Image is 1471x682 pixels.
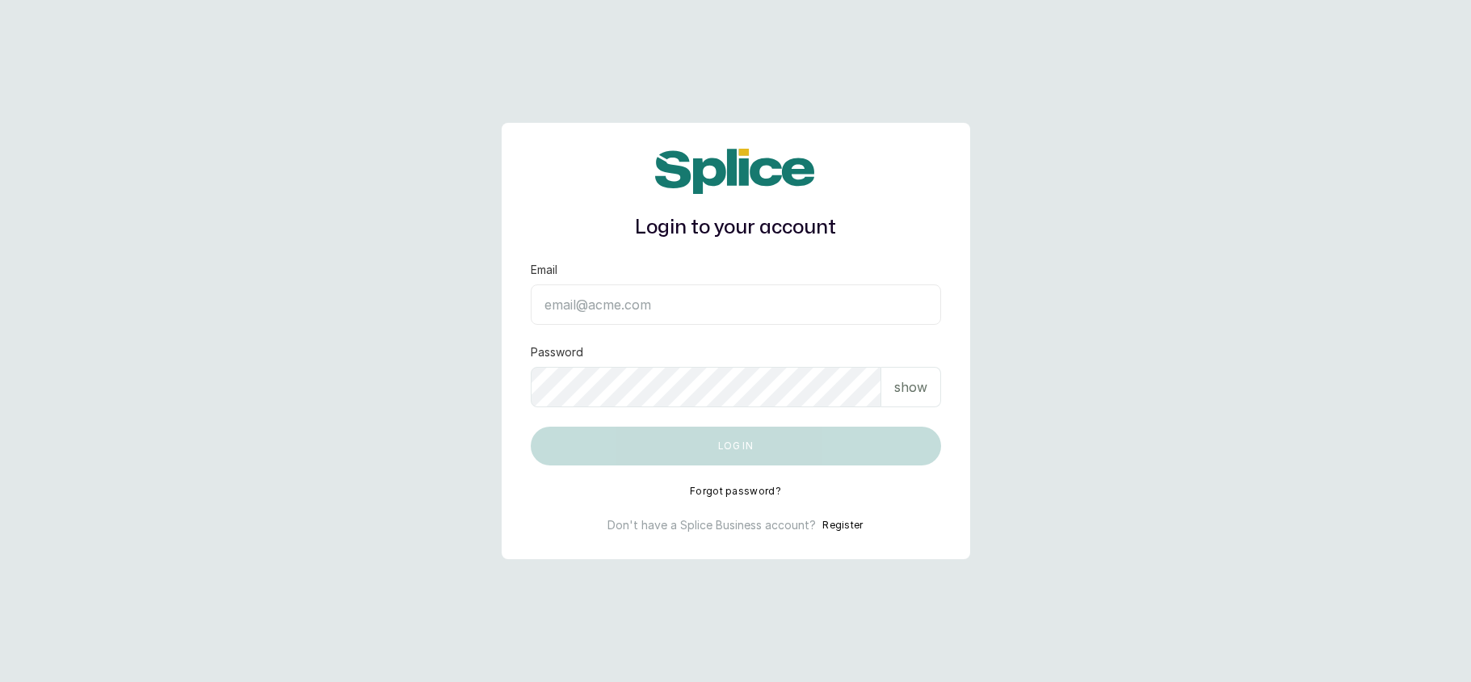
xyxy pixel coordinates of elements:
[531,427,941,465] button: Log in
[531,284,941,325] input: email@acme.com
[607,517,816,533] p: Don't have a Splice Business account?
[894,377,927,397] p: show
[690,485,781,498] button: Forgot password?
[531,262,557,278] label: Email
[531,213,941,242] h1: Login to your account
[531,344,583,360] label: Password
[822,517,863,533] button: Register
